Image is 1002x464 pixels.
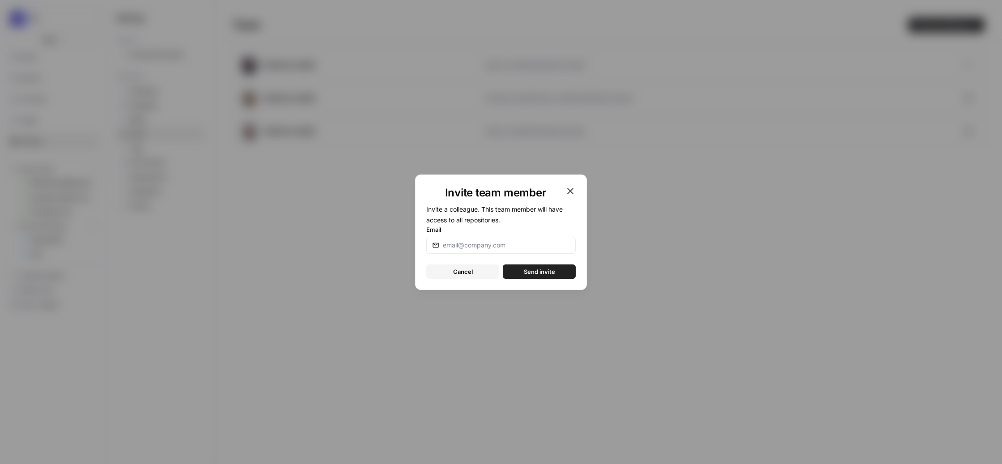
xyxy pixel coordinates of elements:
[426,205,563,224] span: Invite a colleague. This team member will have access to all repositories.
[503,264,576,279] button: Send invite
[453,267,473,276] span: Cancel
[426,225,576,234] label: Email
[524,267,555,276] span: Send invite
[426,186,565,200] h1: Invite team member
[443,241,570,250] input: email@company.com
[426,264,499,279] button: Cancel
